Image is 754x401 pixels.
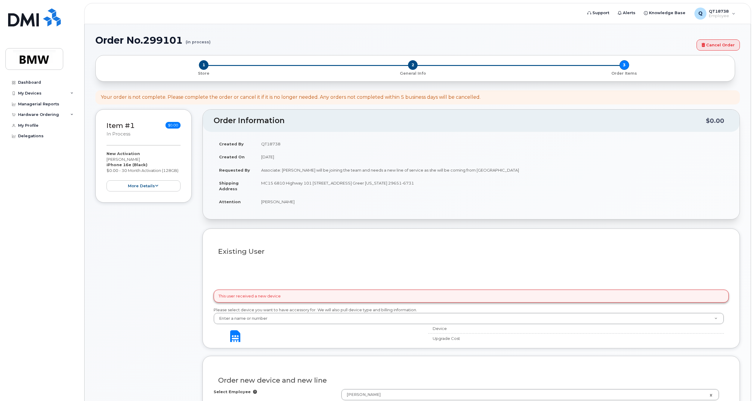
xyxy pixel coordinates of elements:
[253,390,257,394] i: Selection will overwrite employee Name, Number, City and Business Units inputs
[428,336,551,341] div: Upgrade Cost
[165,122,181,129] span: $0.00
[107,151,140,156] strong: New Activation
[256,195,729,208] td: [PERSON_NAME]
[214,290,729,302] div: This user received a new device
[186,35,211,44] small: (in process)
[214,117,706,125] h2: Order Information
[219,154,245,159] strong: Created On
[341,389,719,400] a: [PERSON_NAME]
[343,392,381,397] span: [PERSON_NAME]
[256,163,729,177] td: Associate: [PERSON_NAME] will be joining the team and needs a new line of service as she will be ...
[266,339,419,345] div: -
[101,94,481,101] div: Your order is not complete. Please complete the order or cancel it if it is no longer needed. Any...
[215,316,267,321] span: Enter a name or number
[256,137,729,151] td: QT18738
[408,60,418,70] span: 2
[219,199,241,204] strong: Attention
[214,389,251,395] label: Select Employee
[256,150,729,163] td: [DATE]
[107,180,181,191] button: more details
[256,176,729,195] td: MC15 6810 Highway 101 [STREET_ADDRESS] Greer [US_STATE] 29651-6731
[428,326,551,331] div: Device
[219,141,244,146] strong: Created By
[706,115,724,126] div: $0.00
[697,39,740,51] a: Cancel Order
[218,377,724,384] h3: Order new device and new line
[95,35,694,45] h1: Order No.299101
[219,168,250,173] strong: Requested By
[107,131,130,137] small: in process
[214,313,724,324] a: Enter a name or number
[214,307,729,324] div: Please select device you want to have accessory for. We will also pull device type and billing in...
[103,71,305,76] p: Store
[307,70,519,76] a: 2 General Info
[218,248,724,255] h3: Existing User
[199,60,209,70] span: 1
[100,70,307,76] a: 1 Store
[107,162,147,167] strong: iPhone 16e (Black)
[107,151,181,191] div: [PERSON_NAME] $0.00 - 30 Month Activation (128GB)
[219,181,239,191] strong: Shipping Address
[107,121,135,130] a: Item #1
[310,71,516,76] p: General Info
